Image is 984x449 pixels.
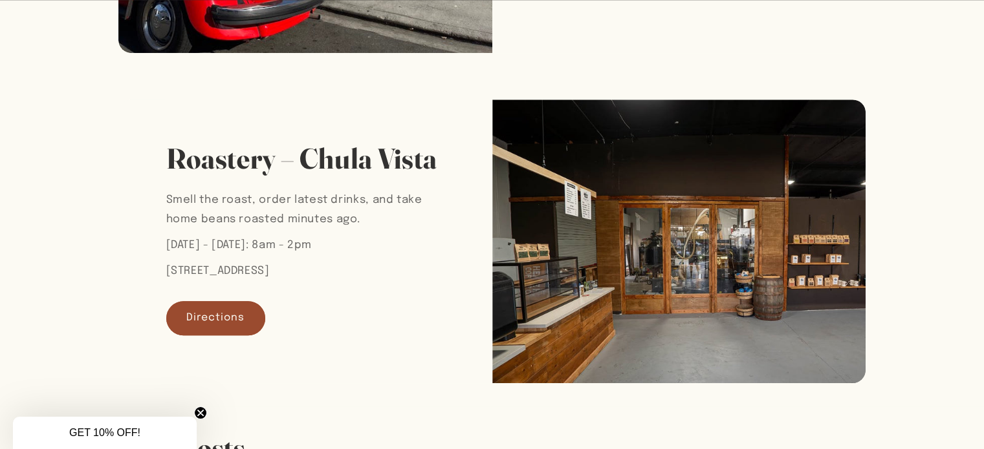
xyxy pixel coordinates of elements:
[166,191,445,229] p: Smell the roast, order latest drinks, and take home beans roasted minutes ago.
[166,262,445,281] p: [STREET_ADDRESS]
[194,406,207,419] button: Close teaser
[13,417,197,449] div: GET 10% OFF!Close teaser
[69,427,140,438] span: GET 10% OFF!
[166,140,438,177] h2: Roastery – Chula Vista
[166,301,266,335] a: Directions
[166,236,445,255] p: [DATE] - [DATE]: 8am - 2pm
